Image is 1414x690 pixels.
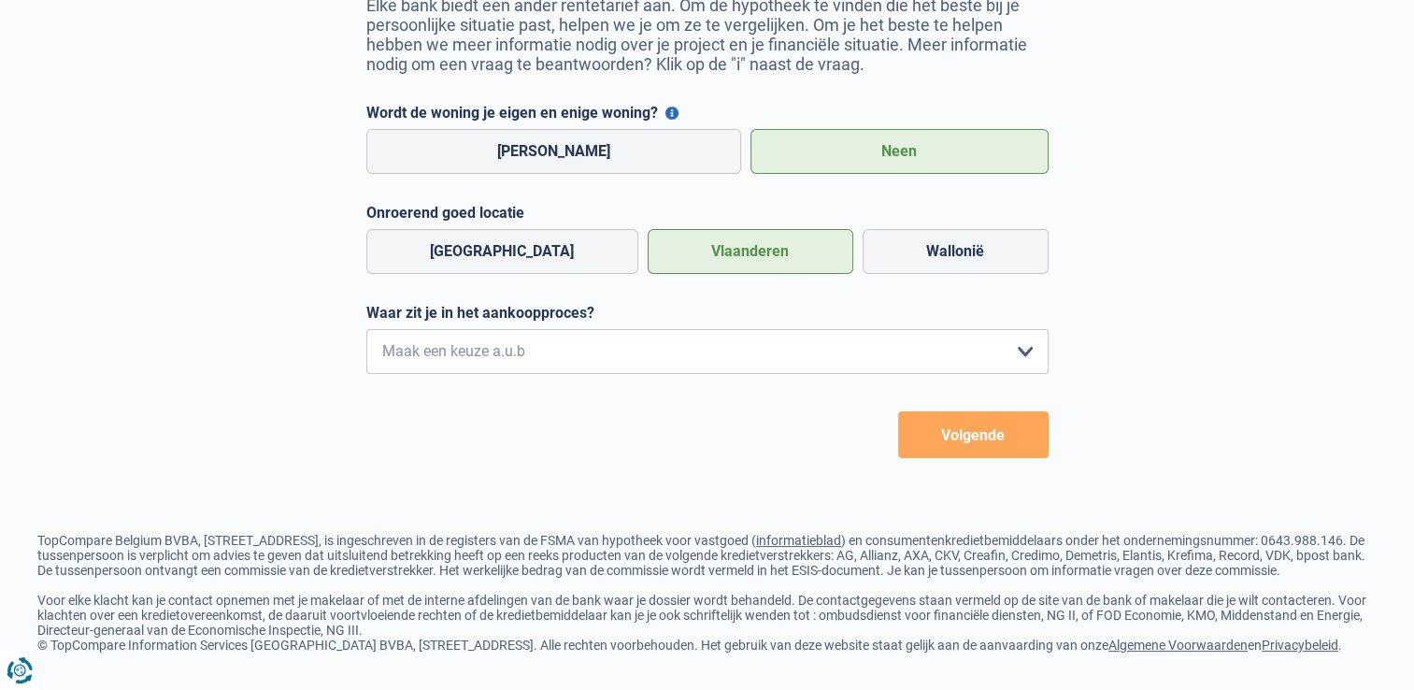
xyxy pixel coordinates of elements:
img: Advertisement [5,505,6,506]
button: Wordt de woning je eigen en enige woning? [665,107,678,120]
label: [PERSON_NAME] [366,129,742,174]
label: Wallonië [863,229,1049,274]
label: Onroerend goed locatie [366,204,1049,222]
a: informatieblad [756,533,841,548]
label: [GEOGRAPHIC_DATA] [366,229,638,274]
a: Algemene Voorwaarden [1108,638,1248,653]
label: Neen [750,129,1049,174]
label: Wordt de woning je eigen en enige woning? [366,104,1049,122]
button: Volgende [898,411,1049,458]
a: Privacybeleid [1262,638,1338,653]
label: Waar zit je in het aankoopproces? [366,304,1049,322]
label: Vlaanderen [648,229,853,274]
